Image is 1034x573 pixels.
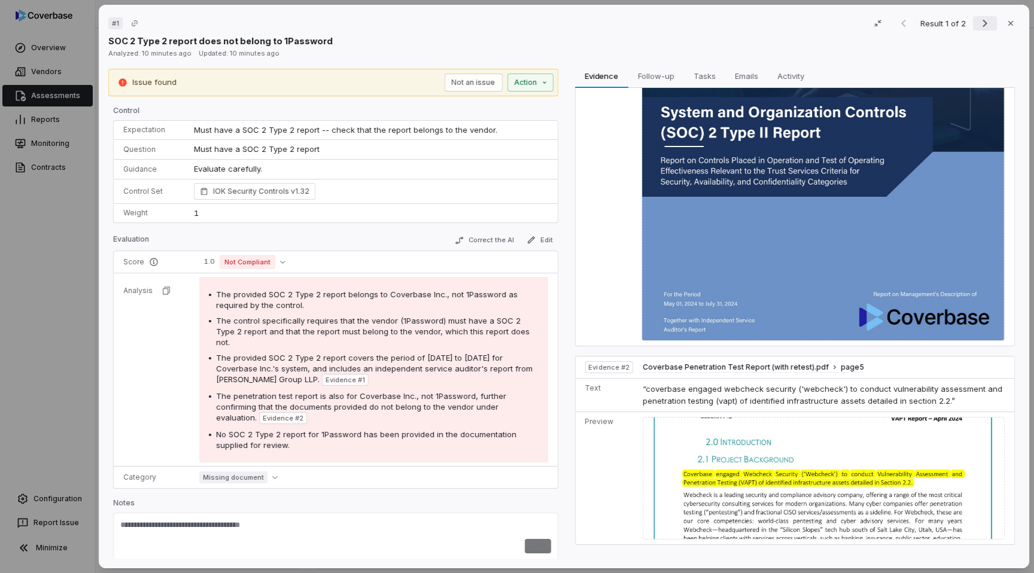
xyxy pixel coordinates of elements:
[643,417,1005,540] img: d08d30e91d6d4ccd81e97e45447491ec_original.jpg_w1200.jpg
[199,49,279,57] span: Updated: 10 minutes ago
[575,379,637,412] td: Text
[194,163,548,175] p: Evaluate carefully.
[689,68,720,84] span: Tasks
[123,164,175,174] p: Guidance
[113,234,149,249] p: Evaluation
[112,19,119,28] span: # 1
[773,68,809,84] span: Activity
[841,362,864,372] span: page 5
[113,498,558,513] p: Notes
[643,362,829,372] span: Coverbase Penetration Test Report (with retest).pdf
[199,255,290,269] button: 1.0Not Compliant
[973,16,997,31] button: Next result
[449,233,519,248] button: Correct the AI
[123,286,153,295] p: Analysis
[216,316,530,347] span: The control specifically requires that the vendor (1Password) must have a SOC 2 Type 2 report and...
[123,145,175,154] p: Question
[216,429,516,450] span: No SOC 2 Type 2 report for 1Password has been provided in the documentation supplied for review.
[575,48,636,346] td: Preview
[633,68,679,84] span: Follow-up
[132,77,177,89] p: Issue found
[213,185,309,197] span: IOK Security Controls v1.32
[588,362,629,372] span: Evidence # 2
[113,106,558,120] p: Control
[444,74,502,92] button: Not an issue
[730,68,763,84] span: Emails
[521,233,558,247] button: Edit
[643,362,864,373] button: Coverbase Penetration Test Report (with retest).pdfpage5
[216,353,533,384] span: The provided SOC 2 Type 2 report covers the period of [DATE] to [DATE] for Coverbase Inc.'s syste...
[123,208,175,218] p: Weight
[575,412,637,544] td: Preview
[123,473,180,482] p: Category
[123,187,175,196] p: Control Set
[108,35,333,47] p: SOC 2 Type 2 report does not belong to 1Password
[641,54,1005,342] img: e784040cb02a474a84210abdb1a6c213_original.jpg_w1200.jpg
[194,125,497,135] span: Must have a SOC 2 Type 2 report -- check that the report belongs to the vendor.
[263,413,303,423] span: Evidence # 2
[123,257,180,267] p: Score
[326,375,365,385] span: Evidence # 1
[216,289,518,310] span: The provided SOC 2 Type 2 report belongs to Coverbase Inc., not 1Password as required by the cont...
[220,255,275,269] span: Not Compliant
[507,74,553,92] button: Action
[216,391,506,422] span: The penetration test report is also for Coverbase Inc., not 1Password, further confirming that th...
[920,17,968,30] p: Result 1 of 2
[194,144,320,154] span: Must have a SOC 2 Type 2 report
[123,125,175,135] p: Expectation
[124,13,145,34] button: Copy link
[643,384,1002,406] span: “coverbase engaged webcheck security ('webcheck') to conduct vulnerability assessment and penetra...
[194,208,199,218] span: 1
[199,471,267,483] span: Missing document
[580,68,623,84] span: Evidence
[108,49,191,57] span: Analyzed: 10 minutes ago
